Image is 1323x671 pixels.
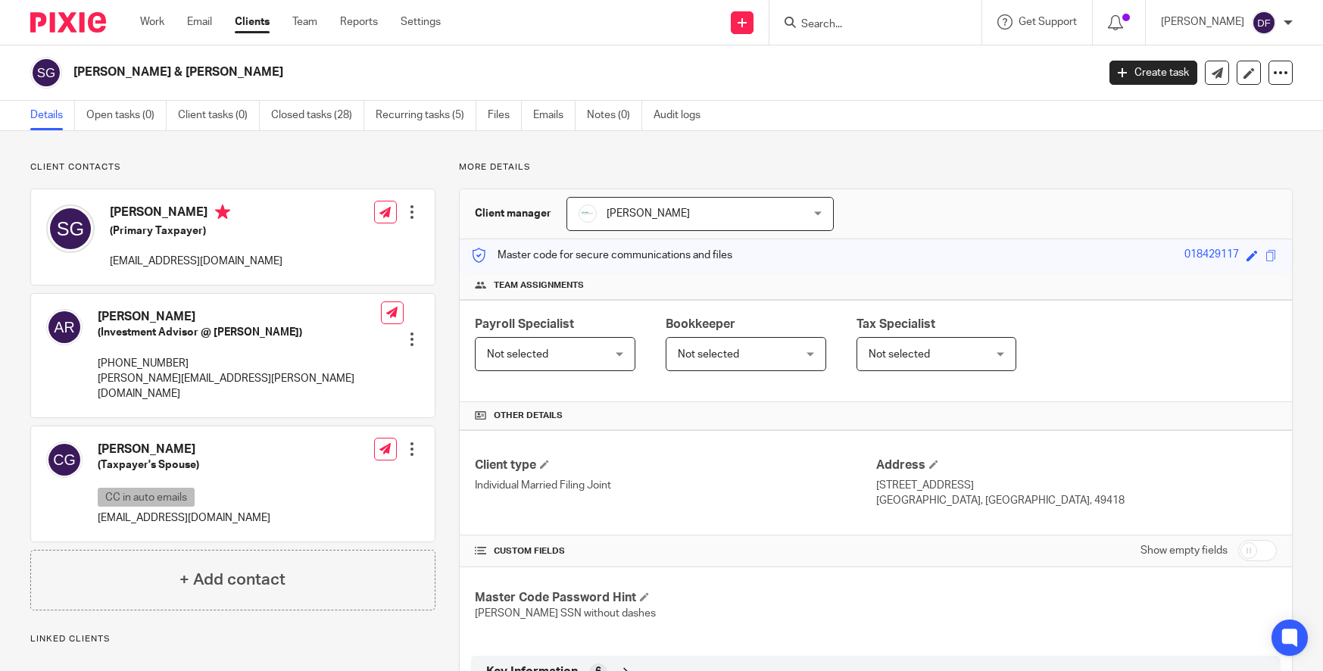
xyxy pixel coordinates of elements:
[271,101,364,130] a: Closed tasks (28)
[292,14,317,30] a: Team
[1109,61,1197,85] a: Create task
[30,57,62,89] img: svg%3E
[475,457,875,473] h4: Client type
[98,325,381,340] h5: (Investment Advisor @ [PERSON_NAME])
[46,309,83,345] img: svg%3E
[1184,247,1239,264] div: 018429117
[30,161,435,173] p: Client contacts
[857,318,935,330] span: Tax Specialist
[475,318,574,330] span: Payroll Specialist
[46,442,83,478] img: svg%3E
[1140,543,1228,558] label: Show empty fields
[98,488,195,507] p: CC in auto emails
[666,318,735,330] span: Bookkeeper
[235,14,270,30] a: Clients
[475,608,656,619] span: [PERSON_NAME] SSN without dashes
[533,101,576,130] a: Emails
[30,633,435,645] p: Linked clients
[475,206,551,221] h3: Client manager
[376,101,476,130] a: Recurring tasks (5)
[475,478,875,493] p: Individual Married Filing Joint
[98,356,381,371] p: [PHONE_NUMBER]
[876,478,1277,493] p: [STREET_ADDRESS]
[179,568,286,591] h4: + Add contact
[678,349,739,360] span: Not selected
[98,457,270,473] h5: (Taxpayer's Spouse)
[487,349,548,360] span: Not selected
[98,309,381,325] h4: [PERSON_NAME]
[30,12,106,33] img: Pixie
[1019,17,1077,27] span: Get Support
[110,204,282,223] h4: [PERSON_NAME]
[800,18,936,32] input: Search
[876,493,1277,508] p: [GEOGRAPHIC_DATA], [GEOGRAPHIC_DATA], 49418
[98,510,270,526] p: [EMAIL_ADDRESS][DOMAIN_NAME]
[471,248,732,263] p: Master code for secure communications and files
[494,279,584,292] span: Team assignments
[215,204,230,220] i: Primary
[607,208,690,219] span: [PERSON_NAME]
[110,254,282,269] p: [EMAIL_ADDRESS][DOMAIN_NAME]
[1252,11,1276,35] img: svg%3E
[475,545,875,557] h4: CUSTOM FIELDS
[654,101,712,130] a: Audit logs
[579,204,597,223] img: _Logo.png
[98,442,270,457] h4: [PERSON_NAME]
[869,349,930,360] span: Not selected
[110,223,282,239] h5: (Primary Taxpayer)
[46,204,95,253] img: svg%3E
[140,14,164,30] a: Work
[73,64,884,80] h2: [PERSON_NAME] & [PERSON_NAME]
[475,590,875,606] h4: Master Code Password Hint
[187,14,212,30] a: Email
[488,101,522,130] a: Files
[86,101,167,130] a: Open tasks (0)
[340,14,378,30] a: Reports
[494,410,563,422] span: Other details
[30,101,75,130] a: Details
[876,457,1277,473] h4: Address
[587,101,642,130] a: Notes (0)
[459,161,1293,173] p: More details
[401,14,441,30] a: Settings
[1161,14,1244,30] p: [PERSON_NAME]
[178,101,260,130] a: Client tasks (0)
[98,371,381,402] p: [PERSON_NAME][EMAIL_ADDRESS][PERSON_NAME][DOMAIN_NAME]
